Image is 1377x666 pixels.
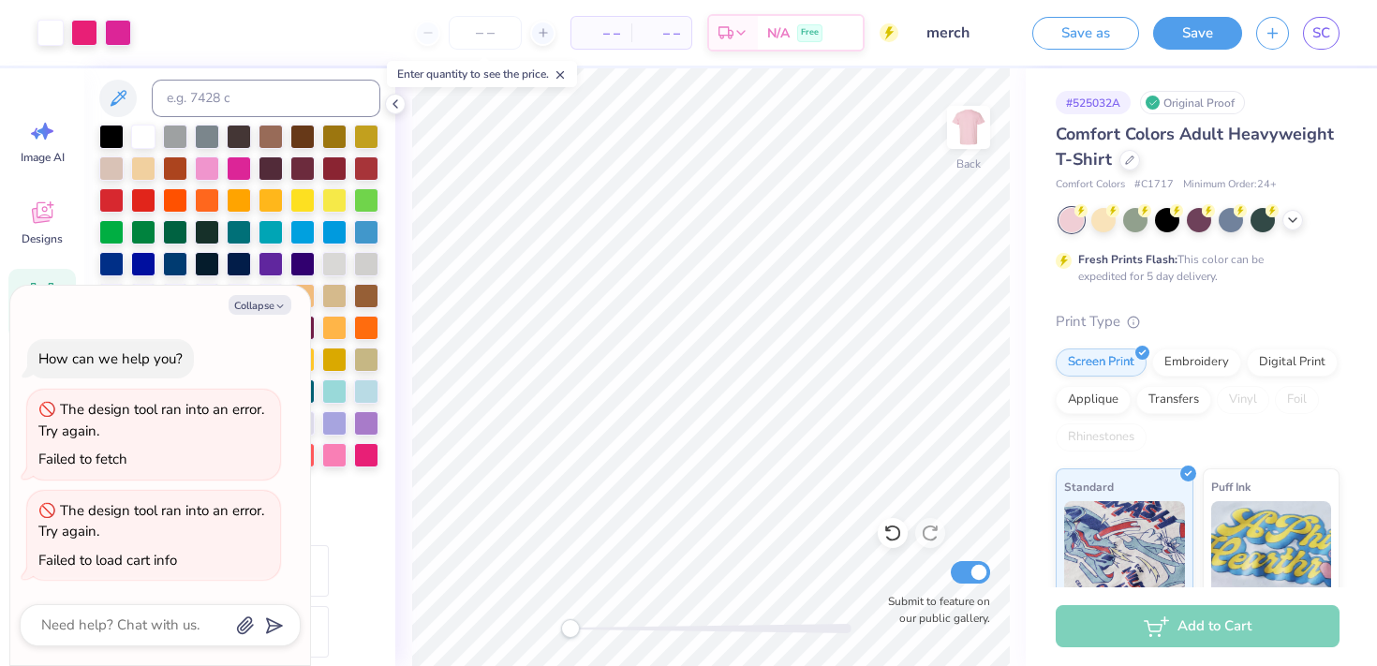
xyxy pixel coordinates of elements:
[38,551,177,570] div: Failed to load cart info
[1211,477,1251,496] span: Puff Ink
[1064,501,1185,595] img: Standard
[21,150,65,165] span: Image AI
[643,23,680,43] span: – –
[878,593,990,627] label: Submit to feature on our public gallery.
[1136,386,1211,414] div: Transfers
[1211,501,1332,595] img: Puff Ink
[22,231,63,246] span: Designs
[1056,348,1147,377] div: Screen Print
[38,400,264,440] div: The design tool ran into an error. Try again.
[152,80,380,117] input: e.g. 7428 c
[1140,91,1245,114] div: Original Proof
[1134,177,1174,193] span: # C1717
[956,155,981,172] div: Back
[229,295,291,315] button: Collapse
[767,23,790,43] span: N/A
[1056,123,1334,170] span: Comfort Colors Adult Heavyweight T-Shirt
[801,26,819,39] span: Free
[1056,386,1131,414] div: Applique
[449,16,522,50] input: – –
[38,349,183,368] div: How can we help you?
[1247,348,1338,377] div: Digital Print
[387,61,577,87] div: Enter quantity to see the price.
[1152,348,1241,377] div: Embroidery
[1078,251,1309,285] div: This color can be expedited for 5 day delivery.
[1303,17,1340,50] a: SC
[1217,386,1269,414] div: Vinyl
[1064,477,1114,496] span: Standard
[1056,423,1147,451] div: Rhinestones
[1275,386,1319,414] div: Foil
[950,109,987,146] img: Back
[583,23,620,43] span: – –
[1056,91,1131,114] div: # 525032A
[38,450,127,468] div: Failed to fetch
[1153,17,1242,50] button: Save
[1056,177,1125,193] span: Comfort Colors
[1056,311,1340,333] div: Print Type
[1078,252,1177,267] strong: Fresh Prints Flash:
[1183,177,1277,193] span: Minimum Order: 24 +
[38,501,264,541] div: The design tool ran into an error. Try again.
[1312,22,1330,44] span: SC
[1032,17,1139,50] button: Save as
[561,619,580,638] div: Accessibility label
[912,14,1004,52] input: Untitled Design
